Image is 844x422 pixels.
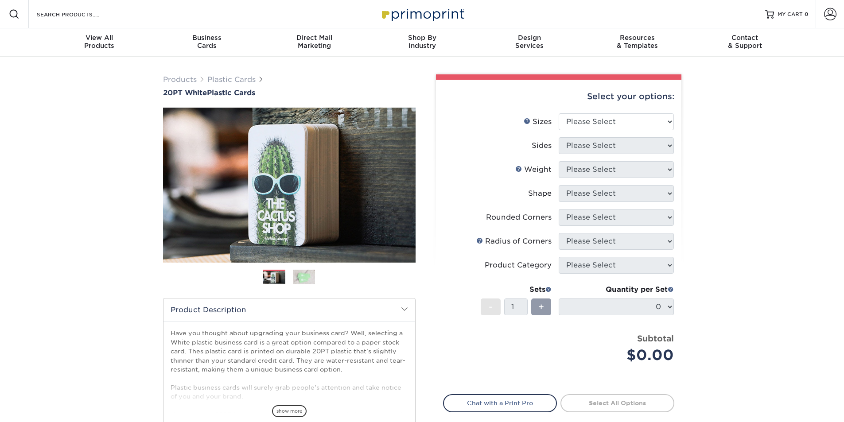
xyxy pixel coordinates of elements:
a: Contact& Support [691,28,799,57]
span: + [538,300,544,314]
span: MY CART [778,11,803,18]
span: Direct Mail [261,34,368,42]
strong: Subtotal [637,333,674,343]
span: Resources [583,34,691,42]
img: Primoprint [378,4,467,23]
div: Marketing [261,34,368,50]
div: Weight [515,164,552,175]
span: View All [46,34,153,42]
a: Chat with a Print Pro [443,394,557,412]
span: 0 [805,11,809,17]
div: Industry [368,34,476,50]
div: Radius of Corners [476,236,552,247]
a: Products [163,75,197,84]
a: Plastic Cards [207,75,256,84]
div: & Templates [583,34,691,50]
h1: Plastic Cards [163,89,416,97]
span: 20PT White [163,89,207,97]
span: Shop By [368,34,476,42]
div: Sets [481,284,552,295]
div: Products [46,34,153,50]
h2: Product Description [163,298,415,321]
div: Services [476,34,583,50]
div: Product Category [485,260,552,271]
img: Plastic Cards 01 [263,270,285,286]
span: Business [153,34,261,42]
span: - [489,300,493,314]
a: Select All Options [560,394,674,412]
div: Sizes [524,116,552,127]
div: Sides [532,140,552,151]
input: SEARCH PRODUCTS..... [36,9,122,19]
div: Quantity per Set [559,284,674,295]
a: BusinessCards [153,28,261,57]
span: show more [272,405,307,417]
a: 20PT WhitePlastic Cards [163,89,416,97]
span: Design [476,34,583,42]
a: Shop ByIndustry [368,28,476,57]
div: Rounded Corners [486,212,552,223]
a: View AllProducts [46,28,153,57]
a: Resources& Templates [583,28,691,57]
a: DesignServices [476,28,583,57]
img: Plastic Cards 02 [293,269,315,285]
div: $0.00 [565,345,674,366]
span: Contact [691,34,799,42]
div: Cards [153,34,261,50]
div: Select your options: [443,80,674,113]
a: Direct MailMarketing [261,28,368,57]
img: 20PT White 01 [163,98,416,272]
div: Shape [528,188,552,199]
div: & Support [691,34,799,50]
